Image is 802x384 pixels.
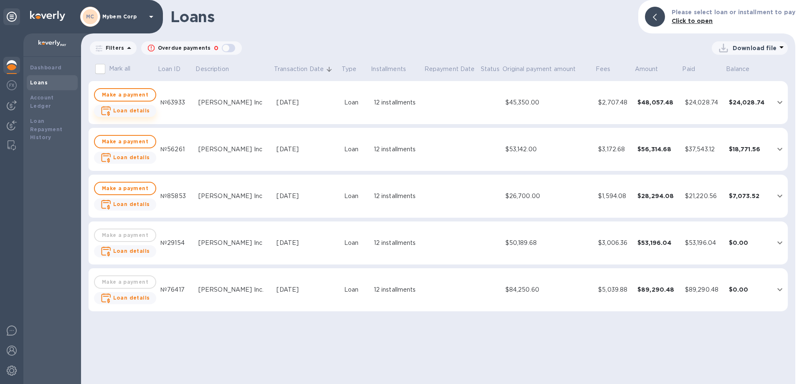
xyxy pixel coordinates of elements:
div: Loan [344,239,367,247]
div: $45,350.00 [505,98,592,107]
div: Loan [344,98,367,107]
p: Paid [682,65,695,74]
p: Installments [371,65,406,74]
p: Type [342,65,357,74]
div: $50,189.68 [505,239,592,247]
div: №63933 [160,98,192,107]
img: Logo [30,11,65,21]
div: 12 installments [374,285,420,294]
p: Repayment Date [424,65,475,74]
span: Original payment amount [503,65,586,74]
div: [DATE] [277,239,338,247]
div: $53,196.04 [637,239,678,247]
div: $2,707.48 [598,98,631,107]
button: expand row [774,237,786,249]
span: Type [342,65,368,74]
div: $89,290.48 [637,285,678,294]
b: Loan details [113,295,150,301]
button: Loan details [94,245,157,257]
span: Loan ID [158,65,191,74]
div: №56261 [160,145,192,154]
img: Foreign exchange [7,80,17,90]
div: $21,220.56 [685,192,722,201]
b: Click to open [672,18,713,24]
div: №76417 [160,285,192,294]
b: Loan details [113,248,150,254]
b: Loan details [113,107,150,114]
button: Make a payment [94,88,157,102]
button: Loan details [94,105,157,117]
div: Unpin categories [3,8,20,25]
div: $7,073.52 [729,192,768,200]
div: $56,314.68 [637,145,678,153]
span: Balance [726,65,760,74]
div: №85853 [160,192,192,201]
div: $37,543.12 [685,145,722,154]
button: Make a payment [94,182,157,195]
span: Fees [596,65,622,74]
b: Loan Repayment History [30,118,63,141]
span: Paid [682,65,706,74]
span: Make a payment [102,137,149,147]
p: Download file [733,44,777,52]
button: Loan details [94,152,157,164]
button: Loan details [94,198,157,211]
div: 12 installments [374,239,420,247]
div: Loan [344,192,367,201]
p: Original payment amount [503,65,576,74]
button: expand row [774,143,786,155]
div: $0.00 [729,239,768,247]
div: $26,700.00 [505,192,592,201]
div: $1,594.08 [598,192,631,201]
div: Loan [344,145,367,154]
p: Filters [102,44,124,51]
div: $24,028.74 [685,98,722,107]
div: $0.00 [729,285,768,294]
b: Loan details [113,154,150,160]
b: MC [86,13,94,20]
div: №29154 [160,239,192,247]
button: Make a payment [94,135,157,148]
div: [DATE] [277,285,338,294]
b: Dashboard [30,64,62,71]
span: Description [195,65,239,74]
b: Loan details [113,201,150,207]
p: Overdue payments [158,44,211,52]
p: Amount [635,65,658,74]
div: 12 installments [374,145,420,154]
div: Loan [344,285,367,294]
b: Please select loan or installment to pay [672,9,795,15]
div: [PERSON_NAME] Inc. [198,285,270,294]
div: 12 installments [374,98,420,107]
div: $48,057.48 [637,98,678,107]
p: 0 [214,44,218,53]
div: [PERSON_NAME] Inc [198,145,270,154]
p: Mark all [109,64,131,73]
div: [DATE] [277,98,338,107]
p: Mybem Corp [102,14,144,20]
button: expand row [774,190,786,202]
div: $53,196.04 [685,239,722,247]
div: 12 installments [374,192,420,201]
div: $3,172.68 [598,145,631,154]
b: Loans [30,79,48,86]
div: [DATE] [277,192,338,201]
div: [PERSON_NAME] Inc [198,98,270,107]
div: $18,771.56 [729,145,768,153]
button: Overdue payments0 [141,41,242,55]
span: Transaction Date [274,65,335,74]
p: Balance [726,65,749,74]
div: $53,142.00 [505,145,592,154]
b: Account Ledger [30,94,54,109]
div: $28,294.08 [637,192,678,200]
button: expand row [774,283,786,296]
button: Loan details [94,292,157,304]
span: Make a payment [102,183,149,193]
div: $5,039.88 [598,285,631,294]
h1: Loans [170,8,632,25]
p: Fees [596,65,611,74]
div: $3,006.36 [598,239,631,247]
div: [PERSON_NAME] Inc [198,239,270,247]
div: [DATE] [277,145,338,154]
